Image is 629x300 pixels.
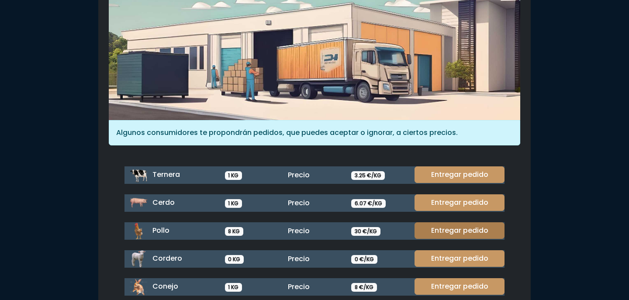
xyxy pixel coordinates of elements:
span: 0 €/KG [351,255,377,264]
div: Precio [283,282,346,292]
span: 6.07 €/KG [351,199,386,208]
span: 8 €/KG [351,283,377,292]
a: Entregar pedido [415,166,505,183]
span: 0 KG [225,255,244,264]
a: Entregar pedido [415,194,505,211]
span: 1 KG [225,199,242,208]
span: Cerdo [152,197,175,207]
span: Ternera [152,169,180,179]
span: 1 KG [225,171,242,180]
span: 8 KG [225,227,244,236]
div: Precio [283,198,346,208]
img: pollo.png [130,222,147,240]
span: Cordero [152,253,182,263]
div: Precio [283,226,346,236]
div: Precio [283,170,346,180]
img: cerdo.png [130,194,147,212]
span: Conejo [152,281,178,291]
span: 30 €/KG [351,227,380,236]
img: cordero.png [130,250,147,268]
a: Entregar pedido [415,250,505,267]
span: Pollo [152,225,169,235]
img: conejo.png [130,278,147,296]
div: Algunos consumidores te propondrán pedidos, que puedes aceptar o ignorar, a ciertos precios. [109,120,520,145]
a: Entregar pedido [415,278,505,295]
span: 1 KG [225,283,242,292]
span: 3.25 €/KG [351,171,385,180]
img: ternera.png [130,166,147,184]
a: Entregar pedido [415,222,505,239]
div: Precio [283,254,346,264]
